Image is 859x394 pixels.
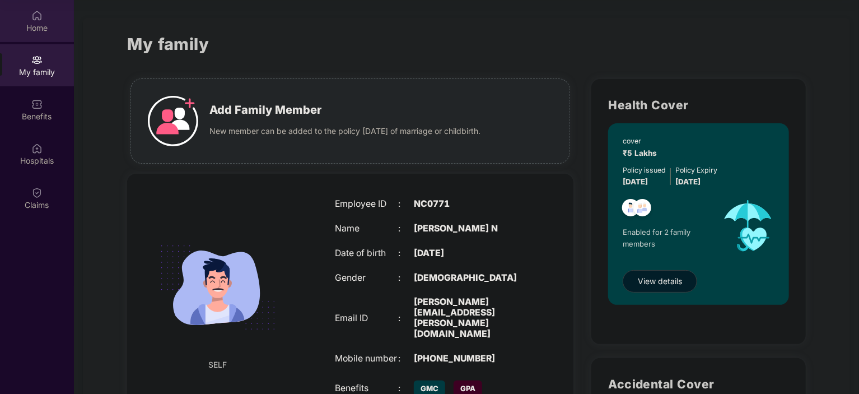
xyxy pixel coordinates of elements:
div: Policy Expiry [675,165,717,175]
span: Enabled for 2 family members [623,226,712,249]
button: View details [623,270,697,293]
div: : [398,354,414,364]
div: cover [623,136,661,146]
div: [PERSON_NAME] N [414,224,525,234]
span: [DATE] [675,177,701,186]
div: Email ID [335,313,398,324]
div: Policy issued [623,165,666,175]
div: [DATE] [414,248,525,259]
div: : [398,273,414,284]
div: : [398,248,414,259]
div: [PERSON_NAME][EMAIL_ADDRESS][PERSON_NAME][DOMAIN_NAME] [414,297,525,339]
span: Add Family Member [209,101,321,119]
img: svg+xml;base64,PHN2ZyBpZD0iSG9zcGl0YWxzIiB4bWxucz0iaHR0cDovL3d3dy53My5vcmcvMjAwMC9zdmciIHdpZHRoPS... [31,143,43,154]
img: svg+xml;base64,PHN2ZyBpZD0iSG9tZSIgeG1sbnM9Imh0dHA6Ly93d3cudzMub3JnLzIwMDAvc3ZnIiB3aWR0aD0iMjAiIG... [31,10,43,21]
img: svg+xml;base64,PHN2ZyB4bWxucz0iaHR0cDovL3d3dy53My5vcmcvMjAwMC9zdmciIHdpZHRoPSIyMjQiIGhlaWdodD0iMT... [147,216,289,359]
h2: Health Cover [608,96,789,114]
div: Date of birth [335,248,398,259]
div: : [398,383,414,394]
img: svg+xml;base64,PHN2ZyB3aWR0aD0iMjAiIGhlaWdodD0iMjAiIHZpZXdCb3g9IjAgMCAyMCAyMCIgZmlsbD0ibm9uZSIgeG... [31,54,43,66]
span: ₹5 Lakhs [623,149,661,157]
div: : [398,199,414,210]
div: NC0771 [414,199,525,210]
img: svg+xml;base64,PHN2ZyB4bWxucz0iaHR0cDovL3d3dy53My5vcmcvMjAwMC9zdmciIHdpZHRoPSI0OC45NDMiIGhlaWdodD... [629,196,656,223]
div: Mobile number [335,354,398,364]
div: Name [335,224,398,234]
div: : [398,313,414,324]
div: [PHONE_NUMBER] [414,354,525,364]
div: [DEMOGRAPHIC_DATA] [414,273,525,284]
span: View details [638,275,682,288]
img: svg+xml;base64,PHN2ZyBpZD0iQmVuZWZpdHMiIHhtbG5zPSJodHRwOi8vd3d3LnczLm9yZy8yMDAwL3N2ZyIgd2lkdGg9Ij... [31,99,43,110]
img: icon [713,188,783,264]
img: svg+xml;base64,PHN2ZyBpZD0iQ2xhaW0iIHhtbG5zPSJodHRwOi8vd3d3LnczLm9yZy8yMDAwL3N2ZyIgd2lkdGg9IjIwIi... [31,187,43,198]
img: icon [148,96,198,146]
span: New member can be added to the policy [DATE] of marriage or childbirth. [209,125,480,137]
h1: My family [127,31,209,57]
img: svg+xml;base64,PHN2ZyB4bWxucz0iaHR0cDovL3d3dy53My5vcmcvMjAwMC9zdmciIHdpZHRoPSI0OC45NDMiIGhlaWdodD... [617,196,645,223]
span: [DATE] [623,177,648,186]
div: Benefits [335,383,398,394]
span: SELF [209,359,227,371]
h2: Accidental Cover [608,375,789,393]
div: Gender [335,273,398,284]
div: : [398,224,414,234]
div: Employee ID [335,199,398,210]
